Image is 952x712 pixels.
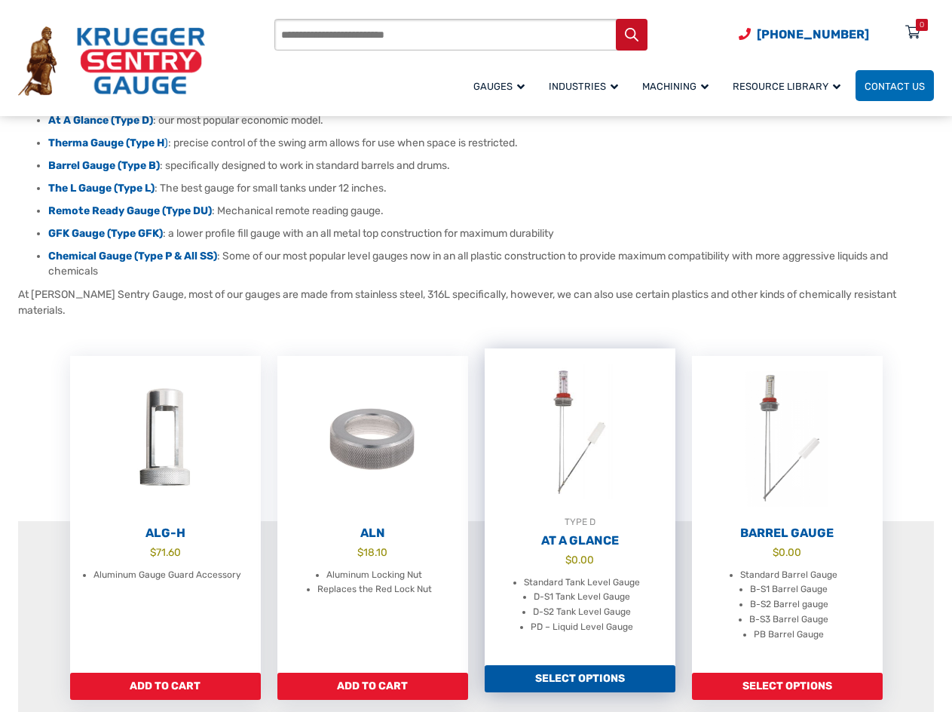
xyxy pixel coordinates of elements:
[534,590,630,605] li: D-S1 Tank Level Gauge
[277,673,468,700] a: Add to cart: “ALN”
[773,546,801,558] bdi: 0.00
[48,204,934,219] li: : Mechanical remote reading gauge.
[856,70,934,101] a: Contact Us
[524,575,640,591] li: Standard Tank Level Gauge
[773,546,779,558] span: $
[754,628,824,643] li: PB Barrel Gauge
[48,137,168,149] a: Therma Gauge (Type H)
[48,250,217,262] a: Chemical Gauge (Type P & All SS)
[485,665,675,692] a: Add to cart: “At A Glance”
[549,81,618,92] span: Industries
[93,568,241,583] li: Aluminum Gauge Guard Accessory
[277,526,468,541] h2: ALN
[48,226,934,241] li: : a lower profile fill gauge with an all metal top construction for maximum durability
[540,68,633,103] a: Industries
[565,554,571,566] span: $
[48,158,934,173] li: : specifically designed to work in standard barrels and drums.
[150,546,156,558] span: $
[750,597,828,612] li: B-S2 Barrel gauge
[485,533,675,548] h2: At A Glance
[48,136,934,151] li: : precise control of the swing arm allows for use when space is restricted.
[18,26,205,96] img: Krueger Sentry Gauge
[48,182,155,195] a: The L Gauge (Type L)
[326,568,422,583] li: Aluminum Locking Nut
[692,526,883,541] h2: Barrel Gauge
[70,356,261,673] a: ALG-H $71.60 Aluminum Gauge Guard Accessory
[277,356,468,522] img: ALN
[865,81,925,92] span: Contact Us
[48,227,163,240] a: GFK Gauge (Type GFK)
[692,673,883,700] a: Add to cart: “Barrel Gauge”
[485,348,675,514] img: At A Glance
[150,546,181,558] bdi: 71.60
[48,137,164,149] strong: Therma Gauge (Type H
[48,114,153,127] a: At A Glance (Type D)
[633,68,724,103] a: Machining
[733,81,840,92] span: Resource Library
[642,81,709,92] span: Machining
[749,612,828,628] li: B-S3 Barrel Gauge
[317,582,432,597] li: Replaces the Red Lock Nut
[724,68,856,103] a: Resource Library
[920,19,924,31] div: 0
[48,181,934,196] li: : The best gauge for small tanks under 12 inches.
[357,546,363,558] span: $
[70,526,261,541] h2: ALG-H
[357,546,387,558] bdi: 18.10
[48,159,160,172] a: Barrel Gauge (Type B)
[533,605,631,620] li: D-S2 Tank Level Gauge
[473,81,525,92] span: Gauges
[18,287,934,318] p: At [PERSON_NAME] Sentry Gauge, most of our gauges are made from stainless steel, 316L specificall...
[70,356,261,522] img: ALG-OF
[750,582,828,597] li: B-S1 Barrel Gauge
[70,673,261,700] a: Add to cart: “ALG-H”
[692,356,883,673] a: Barrel Gauge $0.00 Standard Barrel Gauge B-S1 Barrel Gauge B-S2 Barrel gauge B-S3 Barrel Gauge PB...
[757,27,869,41] span: [PHONE_NUMBER]
[277,356,468,673] a: ALN $18.10 Aluminum Locking Nut Replaces the Red Lock Nut
[565,554,594,566] bdi: 0.00
[464,68,540,103] a: Gauges
[485,348,675,665] a: TYPE DAt A Glance $0.00 Standard Tank Level Gauge D-S1 Tank Level Gauge D-S2 Tank Level Gauge PD ...
[48,113,934,128] li: : our most popular economic model.
[48,249,934,279] li: : Some of our most popular level gauges now in an all plastic construction to provide maximum com...
[739,25,869,44] a: Phone Number (920) 434-8860
[531,620,633,635] li: PD – Liquid Level Gauge
[485,514,675,529] div: TYPE D
[48,204,212,217] a: Remote Ready Gauge (Type DU)
[692,356,883,522] img: Barrel Gauge
[740,568,837,583] li: Standard Barrel Gauge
